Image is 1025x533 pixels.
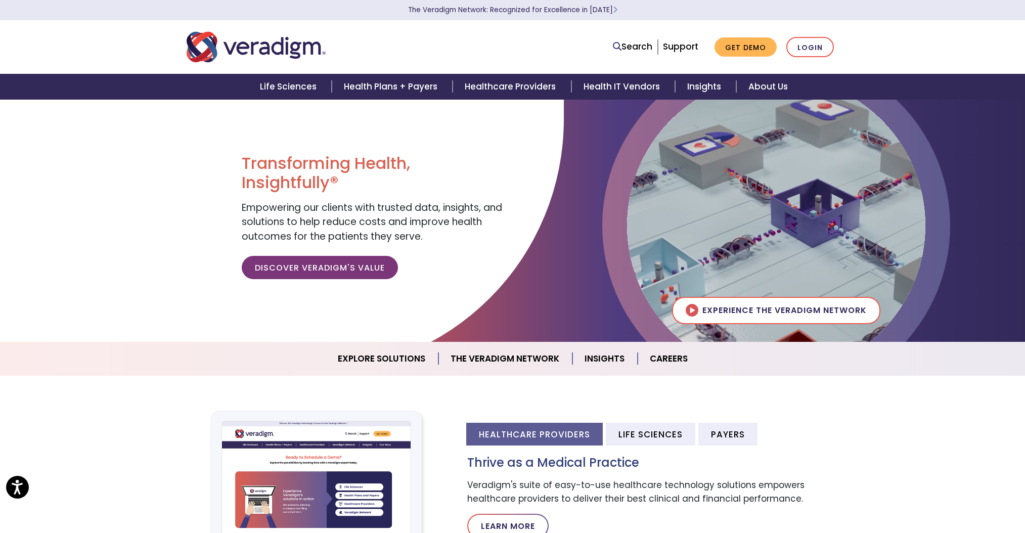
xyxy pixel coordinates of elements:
[675,74,736,100] a: Insights
[242,201,502,243] span: Empowering our clients with trusted data, insights, and solutions to help reduce costs and improv...
[786,37,834,58] a: Login
[467,478,839,506] p: Veradigm's suite of easy-to-use healthcare technology solutions empowers healthcare providers to ...
[571,74,675,100] a: Health IT Vendors
[736,74,800,100] a: About Us
[438,346,572,372] a: The Veradigm Network
[248,74,332,100] a: Life Sciences
[242,154,505,193] h1: Transforming Health, Insightfully®
[466,423,603,446] li: Healthcare Providers
[698,423,757,446] li: Payers
[663,40,698,53] a: Support
[613,5,617,15] span: Learn More
[613,40,652,54] a: Search
[638,346,700,372] a: Careers
[715,37,777,57] a: Get Demo
[467,456,839,470] h3: Thrive as a Medical Practice
[242,256,398,279] a: Discover Veradigm's Value
[332,74,453,100] a: Health Plans + Payers
[408,5,617,15] a: The Veradigm Network: Recognized for Excellence in [DATE]Learn More
[606,423,695,446] li: Life Sciences
[572,346,638,372] a: Insights
[187,30,326,64] img: Veradigm logo
[326,346,438,372] a: Explore Solutions
[453,74,571,100] a: Healthcare Providers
